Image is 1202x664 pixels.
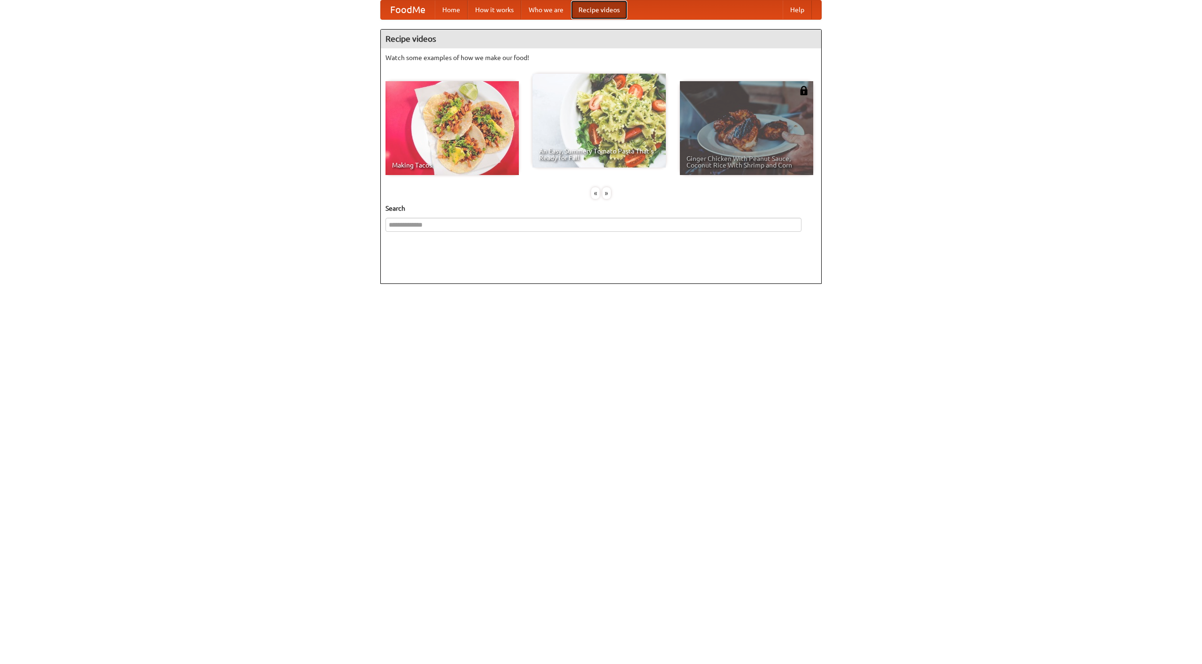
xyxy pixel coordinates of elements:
div: « [591,187,600,199]
a: An Easy, Summery Tomato Pasta That's Ready for Fall [532,74,666,168]
a: Who we are [521,0,571,19]
span: An Easy, Summery Tomato Pasta That's Ready for Fall [539,148,659,161]
a: How it works [468,0,521,19]
img: 483408.png [799,86,809,95]
a: FoodMe [381,0,435,19]
a: Making Tacos [385,81,519,175]
span: Making Tacos [392,162,512,168]
a: Help [783,0,812,19]
a: Home [435,0,468,19]
p: Watch some examples of how we make our food! [385,53,817,62]
a: Recipe videos [571,0,627,19]
h4: Recipe videos [381,30,821,48]
div: » [602,187,611,199]
h5: Search [385,204,817,213]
